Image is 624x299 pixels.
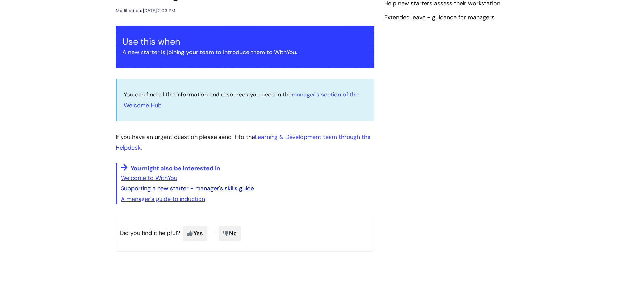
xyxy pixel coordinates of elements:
p: If you have an urgent question please send it to the . [116,132,374,153]
p: A new starter is joining your team to introduce them to WithYou. [123,47,368,57]
a: manager's section of the Welcome Hub [124,91,359,109]
span: No [219,226,241,241]
div: Modified on: [DATE] 2:03 PM [116,7,175,15]
a: A manager's guide to induction [121,195,205,203]
span: You might also be interested in [131,164,220,172]
a: Learning & Development team through the Helpdesk [116,133,370,151]
a: Extended leave - guidance for managers [384,13,495,22]
p: You can find all the information and resources you need in the . [124,89,368,111]
a: Supporting a new starter - manager's skills guide [121,184,254,192]
p: Did you find it helpful? [116,215,374,252]
h3: Use this when [123,36,368,47]
a: Welcome to WithYou [121,174,177,182]
span: Yes [183,226,207,241]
